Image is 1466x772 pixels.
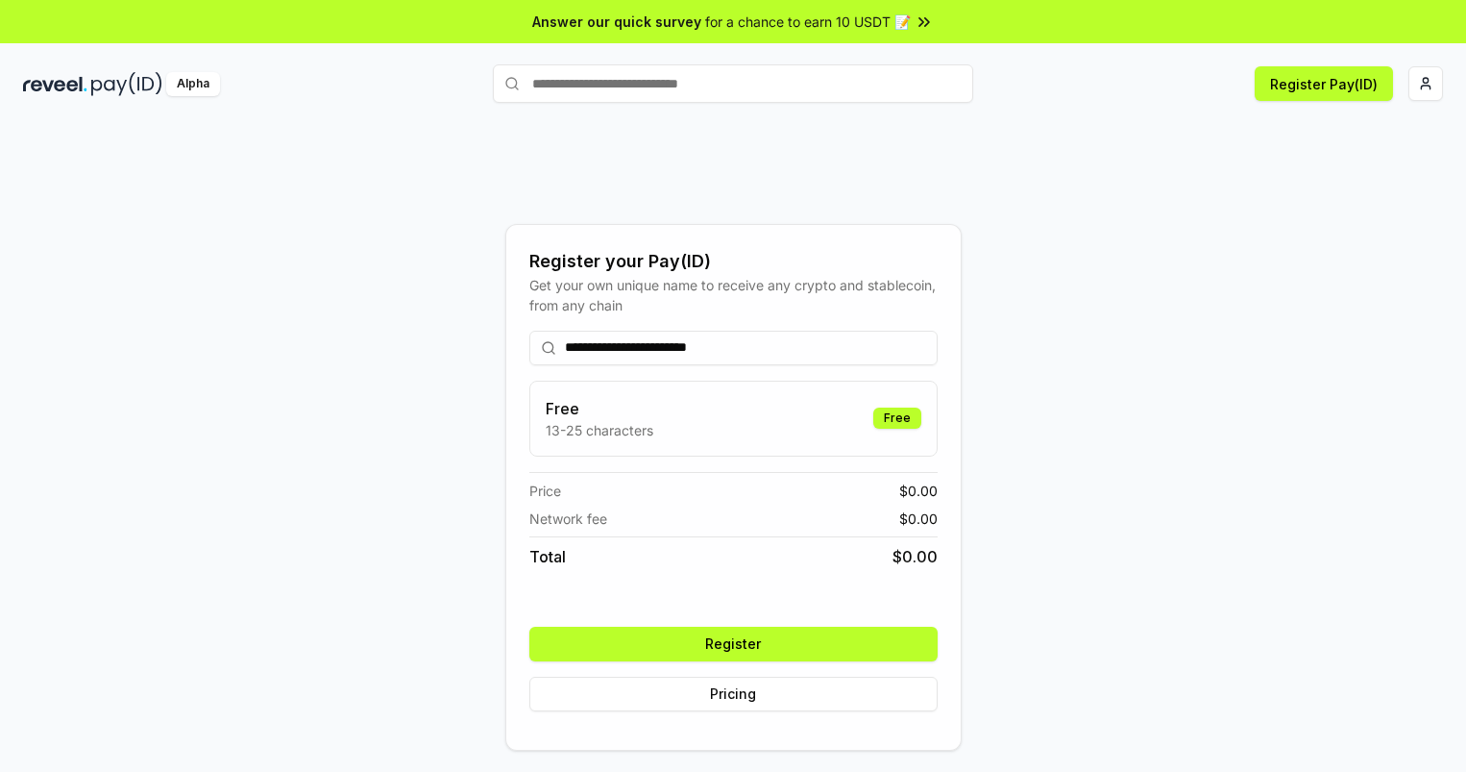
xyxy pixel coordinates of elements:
[529,627,938,661] button: Register
[166,72,220,96] div: Alpha
[529,677,938,711] button: Pricing
[1255,66,1393,101] button: Register Pay(ID)
[23,72,87,96] img: reveel_dark
[529,545,566,568] span: Total
[546,420,653,440] p: 13-25 characters
[529,248,938,275] div: Register your Pay(ID)
[546,397,653,420] h3: Free
[899,481,938,501] span: $ 0.00
[529,481,561,501] span: Price
[532,12,701,32] span: Answer our quick survey
[705,12,911,32] span: for a chance to earn 10 USDT 📝
[873,408,921,429] div: Free
[899,509,938,529] span: $ 0.00
[529,509,607,529] span: Network fee
[91,72,162,96] img: pay_id
[892,545,938,568] span: $ 0.00
[529,275,938,315] div: Get your own unique name to receive any crypto and stablecoin, from any chain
